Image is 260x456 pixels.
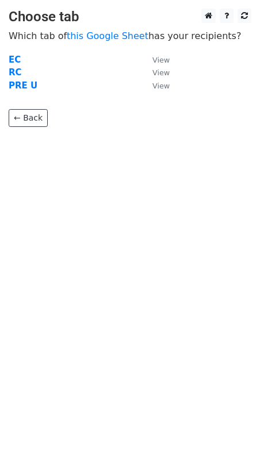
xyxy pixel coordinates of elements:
[9,67,22,78] a: RC
[141,55,170,65] a: View
[141,67,170,78] a: View
[9,30,251,42] p: Which tab of has your recipients?
[9,55,21,65] a: EC
[152,68,170,77] small: View
[152,56,170,64] small: View
[67,30,148,41] a: this Google Sheet
[9,80,37,91] a: PRE U
[141,80,170,91] a: View
[9,109,48,127] a: ← Back
[9,9,251,25] h3: Choose tab
[152,82,170,90] small: View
